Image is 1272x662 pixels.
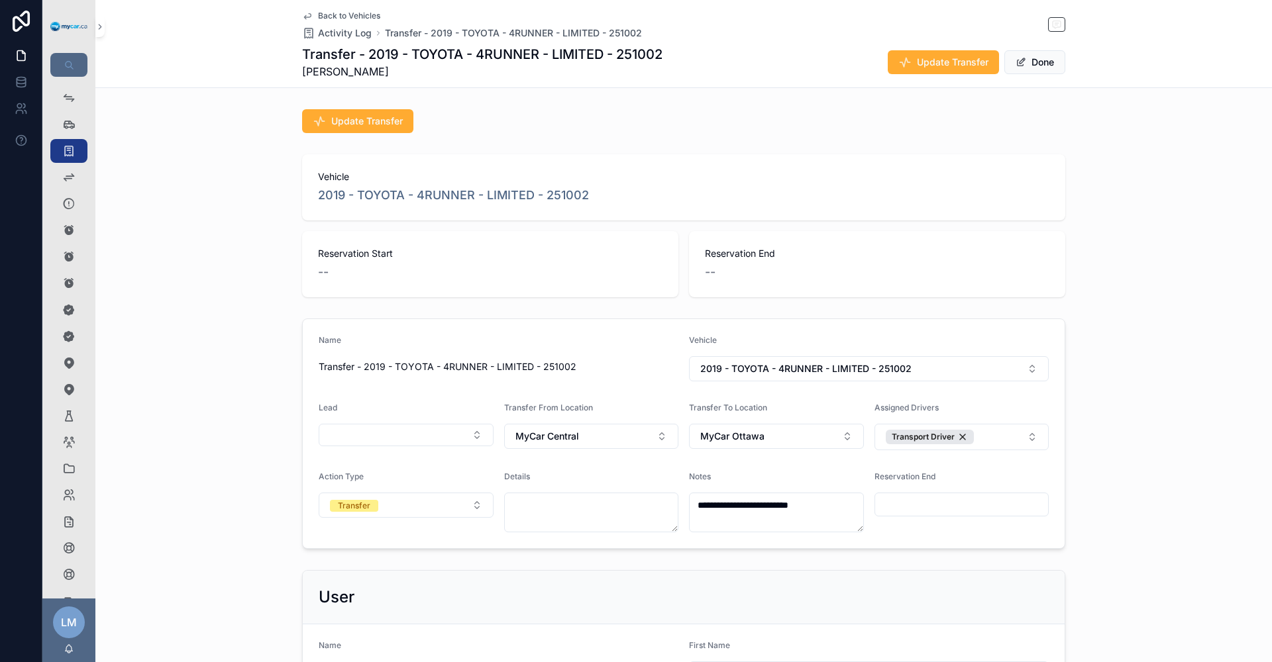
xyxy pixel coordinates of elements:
[302,64,662,79] span: [PERSON_NAME]
[689,424,864,449] button: Select Button
[1004,50,1065,74] button: Done
[319,335,341,345] span: Name
[917,56,988,69] span: Update Transfer
[689,356,1049,381] button: Select Button
[318,186,589,205] a: 2019 - TOYOTA - 4RUNNER - LIMITED - 251002
[302,11,380,21] a: Back to Vehicles
[689,335,717,345] span: Vehicle
[318,11,380,21] span: Back to Vehicles
[892,432,955,442] span: Transport Driver
[705,247,1049,260] span: Reservation End
[318,170,1049,183] span: Vehicle
[515,430,579,443] span: MyCar Central
[504,402,593,412] span: Transfer From Location
[50,22,87,32] img: App logo
[874,471,935,481] span: Reservation End
[689,471,711,481] span: Notes
[331,115,403,128] span: Update Transfer
[318,247,662,260] span: Reservation Start
[888,50,999,74] button: Update Transfer
[385,26,642,40] a: Transfer - 2019 - TOYOTA - 4RUNNER - LIMITED - 251002
[319,424,494,446] button: Select Button
[318,26,372,40] span: Activity Log
[318,263,329,281] span: --
[504,471,530,481] span: Details
[886,430,974,444] button: Unselect 88
[302,26,372,40] a: Activity Log
[319,471,364,481] span: Action Type
[338,500,370,512] div: Transfer
[689,402,767,412] span: Transfer To Location
[700,362,912,375] span: 2019 - TOYOTA - 4RUNNER - LIMITED - 251002
[319,360,678,373] span: Transfer - 2019 - TOYOTA - 4RUNNER - LIMITED - 251002
[700,430,765,443] span: MyCar Ottawa
[874,424,1049,450] button: Select Button
[42,77,95,598] div: scrollable content
[874,402,939,412] span: Assigned Drivers
[302,45,662,64] h1: Transfer - 2019 - TOYOTA - 4RUNNER - LIMITED - 251002
[705,263,715,281] span: --
[319,640,341,650] span: Name
[61,614,77,630] span: LM
[689,640,730,650] span: First Name
[319,402,337,412] span: Lead
[319,493,494,518] button: Select Button
[319,587,354,608] h2: User
[504,424,679,449] button: Select Button
[302,109,413,133] button: Update Transfer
